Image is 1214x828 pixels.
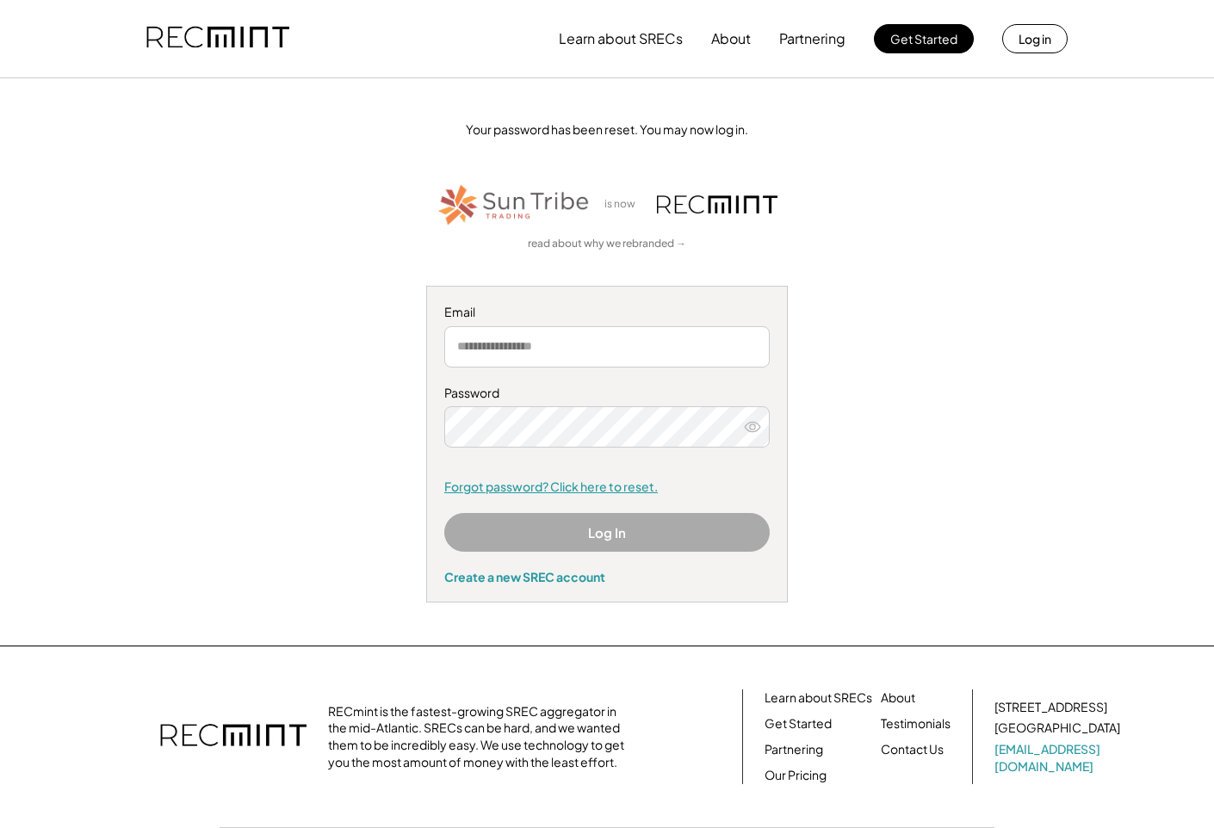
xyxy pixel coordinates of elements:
a: Forgot password? Click here to reset. [444,479,770,496]
img: recmint-logotype%403x.png [146,9,289,68]
button: About [711,22,751,56]
img: STT_Horizontal_Logo%2B-%2BColor.png [437,182,592,229]
button: Log in [1002,24,1068,53]
div: [GEOGRAPHIC_DATA] [994,720,1120,737]
a: Partnering [765,741,823,758]
button: Partnering [779,22,845,56]
a: [EMAIL_ADDRESS][DOMAIN_NAME] [994,741,1124,775]
a: Our Pricing [765,767,827,784]
div: Email [444,304,770,321]
div: RECmint is the fastest-growing SREC aggregator in the mid-Atlantic. SRECs can be hard, and we wan... [328,703,634,770]
a: read about why we rebranded → [528,237,686,251]
a: About [881,689,915,707]
div: Create a new SREC account [444,569,770,584]
div: Password [444,385,770,402]
button: Learn about SRECs [559,22,683,56]
div: [STREET_ADDRESS] [994,699,1107,716]
div: is now [600,197,648,212]
a: Testimonials [881,715,951,732]
a: Contact Us [881,741,944,758]
button: Log In [444,513,770,552]
a: Get Started [765,715,832,732]
button: Get Started [874,24,974,53]
div: Your password has been reset. You may now log in. [77,121,1137,139]
img: recmint-logotype%403x.png [657,195,777,213]
a: Learn about SRECs [765,689,872,707]
img: recmint-logotype%403x.png [160,707,307,767]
